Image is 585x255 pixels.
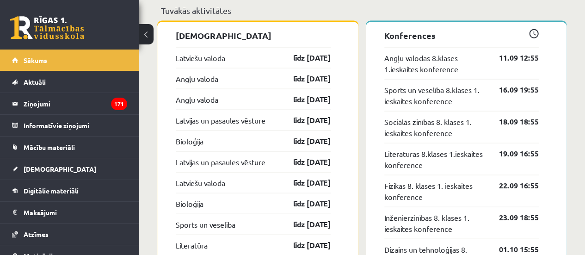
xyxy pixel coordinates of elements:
[277,73,331,84] a: līdz [DATE]
[12,93,127,114] a: Ziņojumi171
[384,29,539,42] p: Konferences
[277,198,331,209] a: līdz [DATE]
[176,198,203,209] a: Bioloģija
[10,16,84,39] a: Rīgas 1. Tālmācības vidusskola
[12,202,127,223] a: Maksājumi
[12,115,127,136] a: Informatīvie ziņojumi
[277,115,331,126] a: līdz [DATE]
[176,29,331,42] p: [DEMOGRAPHIC_DATA]
[176,177,225,188] a: Latviešu valoda
[277,136,331,147] a: līdz [DATE]
[485,180,539,191] a: 22.09 16:55
[176,219,235,230] a: Sports un veselība
[12,50,127,71] a: Sākums
[277,219,331,230] a: līdz [DATE]
[384,84,486,106] a: Sports un veselība 8.klases 1. ieskaites konference
[384,212,486,234] a: Inženierzinības 8. klases 1. ieskaites konference
[161,4,563,17] p: Tuvākās aktivitātes
[176,240,208,251] a: Literatūra
[485,84,539,95] a: 16.09 19:55
[277,52,331,63] a: līdz [DATE]
[277,240,331,251] a: līdz [DATE]
[176,115,265,126] a: Latvijas un pasaules vēsture
[384,148,486,170] a: Literatūras 8.klases 1.ieskaites konference
[277,156,331,168] a: līdz [DATE]
[111,98,127,110] i: 171
[12,180,127,201] a: Digitālie materiāli
[24,143,75,151] span: Mācību materiāli
[24,115,127,136] legend: Informatīvie ziņojumi
[485,148,539,159] a: 19.09 16:55
[24,56,47,64] span: Sākums
[485,212,539,223] a: 23.09 18:55
[12,71,127,93] a: Aktuāli
[24,93,127,114] legend: Ziņojumi
[12,137,127,158] a: Mācību materiāli
[384,52,486,75] a: Angļu valodas 8.klases 1.ieskaites konference
[485,52,539,63] a: 11.09 12:55
[485,244,539,255] a: 01.10 15:55
[176,156,265,168] a: Latvijas un pasaules vēsture
[176,94,218,105] a: Angļu valoda
[384,116,486,138] a: Sociālās zinības 8. klases 1. ieskaites konference
[24,78,46,86] span: Aktuāli
[485,116,539,127] a: 18.09 18:55
[24,230,49,238] span: Atzīmes
[24,202,127,223] legend: Maksājumi
[24,187,79,195] span: Digitālie materiāli
[176,136,203,147] a: Bioloģija
[12,158,127,180] a: [DEMOGRAPHIC_DATA]
[176,73,218,84] a: Angļu valoda
[12,224,127,245] a: Atzīmes
[277,177,331,188] a: līdz [DATE]
[24,165,96,173] span: [DEMOGRAPHIC_DATA]
[176,52,225,63] a: Latviešu valoda
[384,180,486,202] a: Fizikas 8. klases 1. ieskaites konference
[277,94,331,105] a: līdz [DATE]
